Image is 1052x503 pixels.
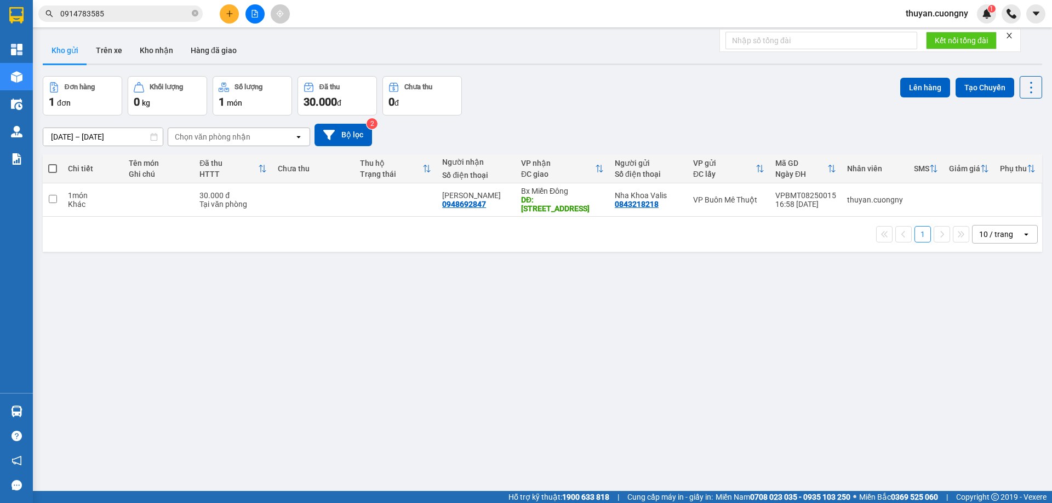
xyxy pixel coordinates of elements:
div: Đã thu [319,83,340,91]
span: thuyan.cuongny [897,7,977,20]
span: plus [226,10,233,18]
span: Hỗ trợ kỹ thuật: [508,491,609,503]
div: Tại văn phòng [199,200,267,209]
th: Toggle SortBy [516,154,609,183]
span: caret-down [1031,9,1041,19]
th: Toggle SortBy [688,154,770,183]
span: notification [12,455,22,466]
div: 1 món [68,191,118,200]
div: Mã GD [775,159,827,167]
div: Ghi chú [129,170,188,178]
span: 0 [134,95,140,108]
div: C Hương [442,191,510,200]
span: đơn [57,99,71,107]
svg: open [294,132,303,141]
button: plus [220,4,239,24]
span: 1 [219,95,225,108]
sup: 2 [367,118,378,129]
div: Giảm giá [949,164,980,173]
div: Khối lượng [150,83,183,91]
th: Toggle SortBy [908,154,944,183]
div: DĐ: 331 điện biên phủ, phường 4 , quận 3 [521,195,604,213]
div: VP gửi [693,159,756,167]
span: copyright [991,493,999,501]
th: Toggle SortBy [355,154,437,183]
button: Kết nối tổng đài [926,32,997,49]
img: warehouse-icon [11,406,22,417]
button: Số lượng1món [213,76,292,115]
span: Cung cấp máy in - giấy in: [627,491,713,503]
th: Toggle SortBy [944,154,994,183]
span: 1 [49,95,55,108]
div: 16:58 [DATE] [775,200,836,209]
span: | [618,491,619,503]
button: Kho gửi [43,37,87,63]
div: Phụ thu [1000,164,1027,173]
th: Toggle SortBy [994,154,1041,183]
span: kg [142,99,150,107]
div: Số điện thoại [442,171,510,180]
span: | [946,491,948,503]
img: phone-icon [1007,9,1016,19]
div: Người nhận [442,158,510,166]
span: question-circle [12,431,22,441]
div: Chưa thu [278,164,349,173]
span: 1 [990,5,993,13]
div: Chưa thu [404,83,432,91]
span: search [45,10,53,18]
div: SMS [914,164,929,173]
th: Toggle SortBy [194,154,272,183]
input: Tìm tên, số ĐT hoặc mã đơn [60,8,190,20]
img: warehouse-icon [11,99,22,110]
div: Chi tiết [68,164,118,173]
span: ⚪️ [853,495,856,499]
button: 1 [914,226,931,242]
span: đ [395,99,399,107]
div: thuyan.cuongny [847,195,903,204]
span: message [12,480,22,490]
input: Select a date range. [43,128,163,146]
button: Trên xe [87,37,131,63]
div: Bx Miền Đông [521,187,604,195]
strong: 1900 633 818 [562,493,609,501]
div: ĐC lấy [693,170,756,178]
div: Khác [68,200,118,209]
img: solution-icon [11,153,22,165]
div: Số điện thoại [615,170,682,178]
img: icon-new-feature [982,9,992,19]
div: Đã thu [199,159,258,167]
span: 30.000 [304,95,337,108]
div: Trạng thái [360,170,422,178]
button: Hàng đã giao [182,37,245,63]
button: Bộ lọc [315,124,372,146]
button: file-add [245,4,265,24]
button: caret-down [1026,4,1045,24]
div: Số lượng [235,83,262,91]
img: dashboard-icon [11,44,22,55]
button: aim [271,4,290,24]
svg: open [1022,230,1031,239]
button: Đã thu30.000đ [298,76,377,115]
div: HTTT [199,170,258,178]
button: Lên hàng [900,78,950,97]
strong: 0708 023 035 - 0935 103 250 [750,493,850,501]
span: close [1005,32,1013,39]
img: warehouse-icon [11,71,22,83]
span: Miền Bắc [859,491,938,503]
div: 10 / trang [979,229,1013,240]
input: Nhập số tổng đài [725,32,917,49]
div: ĐC giao [521,170,595,178]
div: Ngày ĐH [775,170,827,178]
div: Người gửi [615,159,682,167]
div: Thu hộ [360,159,422,167]
div: 0843218218 [615,200,659,209]
span: 0 [388,95,395,108]
th: Toggle SortBy [770,154,842,183]
span: Kết nối tổng đài [935,34,988,47]
button: Tạo Chuyến [956,78,1014,97]
div: 0948692847 [442,200,486,209]
div: VP nhận [521,159,595,167]
span: aim [276,10,284,18]
span: close-circle [192,10,198,16]
div: Chọn văn phòng nhận [175,131,250,142]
